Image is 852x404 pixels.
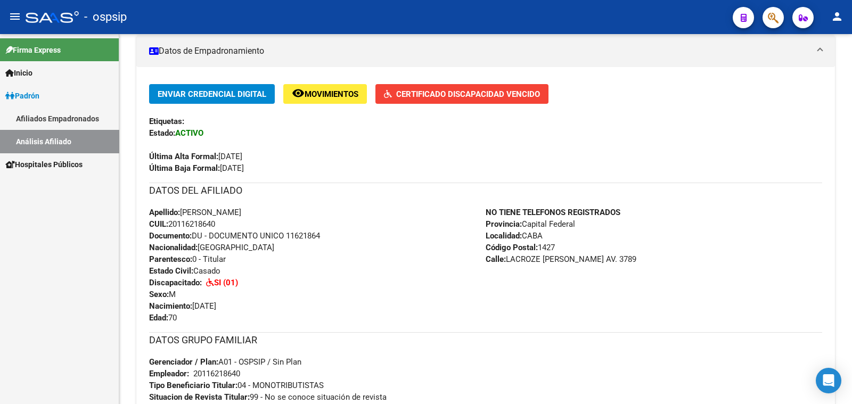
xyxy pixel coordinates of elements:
span: Hospitales Públicos [5,159,83,170]
strong: Documento: [149,231,192,241]
span: [DATE] [149,301,216,311]
span: 0 - Titular [149,254,226,264]
mat-expansion-panel-header: Datos de Empadronamiento [136,35,835,67]
span: [GEOGRAPHIC_DATA] [149,243,274,252]
strong: Localidad: [486,231,522,241]
strong: Calle: [486,254,506,264]
strong: Apellido: [149,208,180,217]
strong: Última Alta Formal: [149,152,218,161]
span: Capital Federal [486,219,575,229]
span: 70 [149,313,177,323]
span: - ospsip [84,5,127,29]
strong: Última Baja Formal: [149,163,220,173]
span: [PERSON_NAME] [149,208,241,217]
strong: Empleador: [149,369,189,378]
strong: Código Postal: [486,243,538,252]
span: 20116218640 [149,219,215,229]
h3: DATOS GRUPO FAMILIAR [149,333,822,348]
strong: Nacimiento: [149,301,192,311]
strong: Etiquetas: [149,117,184,126]
span: Firma Express [5,44,61,56]
span: [DATE] [149,152,242,161]
strong: Edad: [149,313,168,323]
strong: Gerenciador / Plan: [149,357,218,367]
strong: Estado Civil: [149,266,193,276]
button: Certificado Discapacidad Vencido [375,84,548,104]
span: A01 - OSPSIP / Sin Plan [149,357,301,367]
mat-icon: remove_red_eye [292,87,305,100]
mat-icon: person [831,10,843,23]
strong: CUIL: [149,219,168,229]
strong: SI (01) [214,278,238,287]
strong: Nacionalidad: [149,243,198,252]
span: Enviar Credencial Digital [158,89,266,99]
strong: Parentesco: [149,254,192,264]
button: Movimientos [283,84,367,104]
h3: DATOS DEL AFILIADO [149,183,822,198]
span: Inicio [5,67,32,79]
span: LACROZE [PERSON_NAME] AV. 3789 [486,254,636,264]
strong: Discapacitado: [149,278,202,287]
strong: Provincia: [486,219,522,229]
strong: Situacion de Revista Titular: [149,392,250,402]
strong: ACTIVO [175,128,203,138]
div: 20116218640 [193,368,240,380]
span: Movimientos [305,89,358,99]
span: 04 - MONOTRIBUTISTAS [149,381,324,390]
span: [DATE] [149,163,244,173]
mat-icon: menu [9,10,21,23]
span: 99 - No se conoce situación de revista [149,392,387,402]
strong: Tipo Beneficiario Titular: [149,381,237,390]
span: Padrón [5,90,39,102]
span: Certificado Discapacidad Vencido [396,89,540,99]
button: Enviar Credencial Digital [149,84,275,104]
span: 1427 [486,243,555,252]
mat-panel-title: Datos de Empadronamiento [149,45,809,57]
strong: NO TIENE TELEFONOS REGISTRADOS [486,208,620,217]
span: Casado [149,266,220,276]
div: Open Intercom Messenger [816,368,841,393]
span: CABA [486,231,543,241]
span: DU - DOCUMENTO UNICO 11621864 [149,231,320,241]
span: M [149,290,176,299]
strong: Estado: [149,128,175,138]
strong: Sexo: [149,290,169,299]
